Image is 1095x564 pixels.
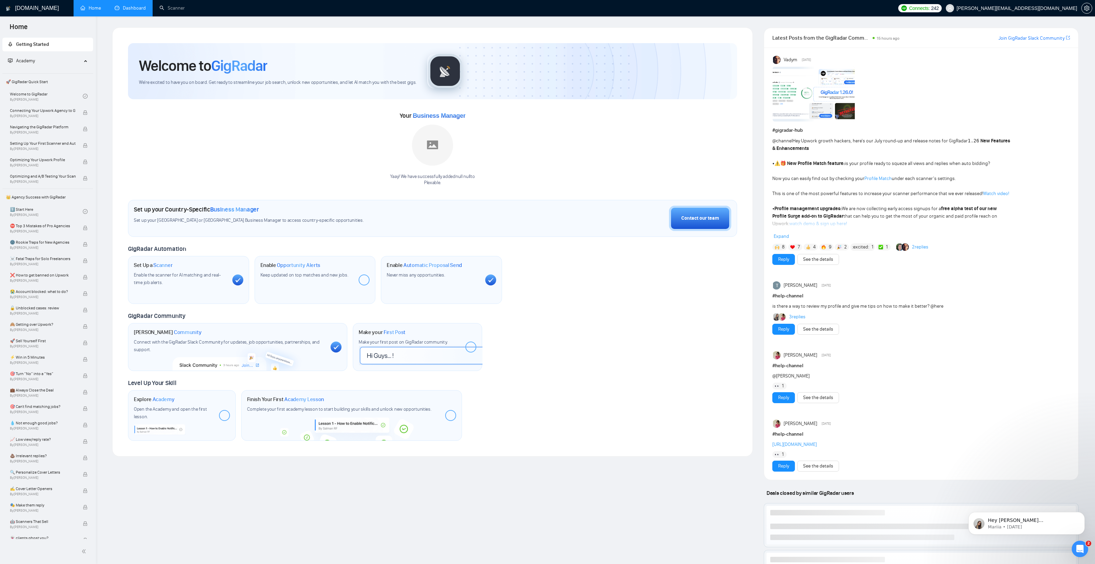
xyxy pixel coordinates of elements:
strong: New Profile Match feature: [787,161,845,166]
a: 3replies [789,313,806,320]
span: lock [83,390,88,395]
img: Mariia Heshka [773,313,781,321]
span: 🤖 Scanners That Sell [10,518,76,525]
h1: # help-channel [772,362,1070,370]
img: Alex B [896,243,904,251]
span: lock [83,127,88,131]
span: 🎯 Turn “No” into a “Yes” [10,370,76,377]
span: Complete your first academy lesson to start building your skills and unlock new opportunities. [247,406,431,412]
span: By [PERSON_NAME] [10,328,76,332]
span: GigRadar Community [128,312,185,320]
a: dashboardDashboard [115,5,146,11]
span: [PERSON_NAME] [784,282,817,289]
img: Taylor Allen [773,351,781,359]
span: 8 [782,244,785,251]
span: Navigating the GigRadar Platform [10,124,76,130]
span: By [PERSON_NAME] [10,410,76,414]
span: rocket [8,42,13,47]
span: By [PERSON_NAME] [10,130,76,134]
span: [PERSON_NAME] [784,351,817,359]
span: lock [83,226,88,230]
img: 🎉 [837,245,842,249]
p: Plexable . [390,180,475,186]
img: logo [6,3,11,14]
a: Reply [778,256,789,263]
span: lock [83,439,88,444]
span: 🌚 Rookie Traps for New Agencies [10,239,76,246]
button: Contact our team [669,206,731,231]
span: First Post [384,329,405,336]
span: Academy [16,58,35,64]
a: Join GigRadar Slack Community [999,35,1065,42]
span: By [PERSON_NAME] [10,476,76,480]
a: 2replies [912,244,928,251]
span: By [PERSON_NAME] [10,295,76,299]
span: fund-projection-screen [8,58,13,63]
span: Optimizing Your Upwork Profile [10,156,76,163]
span: lock [83,242,88,247]
h1: Set up your Country-Specific [134,206,259,213]
span: lock [83,423,88,427]
span: check-circle [83,209,88,214]
img: F09AC4U7ATU-image.png [773,67,855,121]
span: ❌ How to get banned on Upwork [10,272,76,279]
span: Keep updated on top matches and new jobs. [260,272,348,278]
button: Reply [772,324,795,335]
a: Profile Match [864,176,892,181]
a: See the details [803,462,833,470]
span: Optimizing and A/B Testing Your Scanner for Better Results [10,173,76,180]
span: 7 [798,244,800,251]
span: 242 [931,4,939,12]
span: lock [83,406,88,411]
a: export [1066,35,1070,41]
a: See the details [803,394,833,401]
h1: # gigradar-hub [772,127,1070,134]
iframe: Intercom live chat [1072,541,1088,557]
span: Connecting Your Upwork Agency to GigRadar [10,107,76,114]
span: 🎁 [780,161,786,166]
span: Expand [774,233,789,239]
span: lock [83,143,88,148]
a: Reply [778,325,789,333]
span: Your [400,112,466,119]
span: 💧 Not enough good jobs? [10,420,76,426]
span: 👻 clients ghost you? [10,535,76,541]
span: By [PERSON_NAME] [10,443,76,447]
span: 🙈 Getting over Upwork? [10,321,76,328]
span: By [PERSON_NAME] [10,147,76,151]
li: Getting Started [2,38,93,51]
button: Reply [772,392,795,403]
button: See the details [797,324,839,335]
img: academy-bg.png [275,418,429,440]
h1: Enable [260,262,321,269]
span: By [PERSON_NAME] [10,492,76,496]
span: Scanner [153,262,172,269]
img: gigradar-logo.png [428,54,462,88]
span: lock [83,159,88,164]
span: lock [83,373,88,378]
span: Getting Started [16,41,49,47]
span: Business Manager [413,112,465,119]
img: ❤️ [790,245,795,249]
span: 🚀 GigRadar Quick Start [3,75,92,89]
span: Connects: [909,4,930,12]
a: setting [1081,5,1092,11]
img: Taylor Allen [779,313,786,321]
button: See the details [797,461,839,472]
a: Welcome to GigRadarBy[PERSON_NAME] [10,89,83,104]
span: Latest Posts from the GigRadar Community [772,34,871,42]
span: 🚀 Sell Yourself First [10,337,76,344]
span: Connect with the GigRadar Slack Community for updates, job opportunities, partnerships, and support. [134,339,320,352]
span: By [PERSON_NAME] [10,377,76,381]
span: By [PERSON_NAME] [10,459,76,463]
span: lock [83,275,88,280]
span: 🔓 Unblocked cases: review [10,305,76,311]
h1: Set Up a [134,262,172,269]
button: See the details [797,392,839,403]
span: 💩 Irrelevant replies? [10,452,76,459]
span: Opportunity Alerts [277,262,320,269]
